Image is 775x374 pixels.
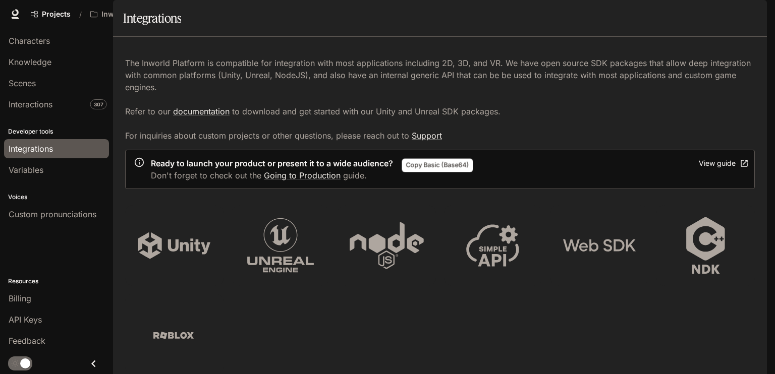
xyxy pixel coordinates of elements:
[123,8,181,28] h1: Integrations
[402,159,473,172] div: Copy Basic (Base64)
[264,170,341,180] a: Going to Production
[75,9,86,20] div: /
[26,4,75,24] a: Go to projects
[173,106,230,116] a: documentation
[699,157,736,170] div: View guide
[42,10,71,19] span: Projects
[151,169,393,181] p: Don't forget to check out the guide.
[412,131,442,141] a: Support
[151,157,393,169] p: Ready to launch your product or present it to a wide audience?
[86,4,174,24] button: Open workspace menu
[696,155,750,172] a: View guide
[125,57,755,142] p: The Inworld Platform is compatible for integration with most applications including 2D, 3D, and V...
[101,10,158,19] p: Inworld AI Demos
